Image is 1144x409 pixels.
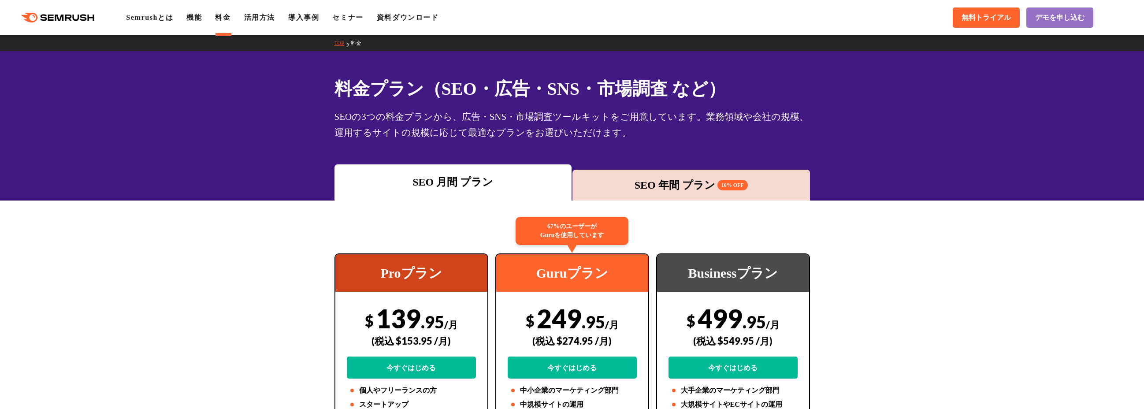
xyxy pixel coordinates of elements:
a: 今すぐはじめる [508,357,637,379]
div: (税込 $274.95 /月) [508,325,637,357]
div: SEOの3つの料金プランから、広告・SNS・市場調査ツールキットをご用意しています。業務領域や会社の規模、運用するサイトの規模に応じて最適なプランをお選びいただけます。 [334,109,810,141]
div: SEO 月間 プラン [339,174,568,190]
div: 139 [347,303,476,379]
a: 今すぐはじめる [347,357,476,379]
a: TOP [334,40,351,46]
div: 499 [669,303,798,379]
span: $ [687,312,695,330]
a: デモを申し込む [1026,7,1093,28]
span: デモを申し込む [1035,13,1085,22]
a: 機能 [186,14,202,21]
a: 今すぐはじめる [669,357,798,379]
span: $ [365,312,374,330]
div: Guruプラン [496,254,648,292]
a: 料金 [215,14,230,21]
div: SEO 年間 プラン [577,177,806,193]
div: Businessプラン [657,254,809,292]
span: $ [526,312,535,330]
li: 中小企業のマーケティング部門 [508,385,637,396]
span: /月 [444,319,458,331]
li: 個人やフリーランスの方 [347,385,476,396]
span: 16% OFF [717,180,748,190]
div: (税込 $153.95 /月) [347,325,476,357]
span: .95 [582,312,605,332]
span: .95 [743,312,766,332]
div: 67%のユーザーが Guruを使用しています [516,217,628,245]
a: 資料ダウンロード [377,14,439,21]
li: 大手企業のマーケティング部門 [669,385,798,396]
a: Semrushとは [126,14,173,21]
a: セミナー [332,14,363,21]
span: 無料トライアル [962,13,1011,22]
a: 活用方法 [244,14,275,21]
a: 料金 [351,40,368,46]
div: 249 [508,303,637,379]
h1: 料金プラン（SEO・広告・SNS・市場調査 など） [334,76,810,102]
span: .95 [421,312,444,332]
div: (税込 $549.95 /月) [669,325,798,357]
span: /月 [766,319,780,331]
span: /月 [605,319,619,331]
div: Proプラン [335,254,487,292]
a: 導入事例 [288,14,319,21]
a: 無料トライアル [953,7,1020,28]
